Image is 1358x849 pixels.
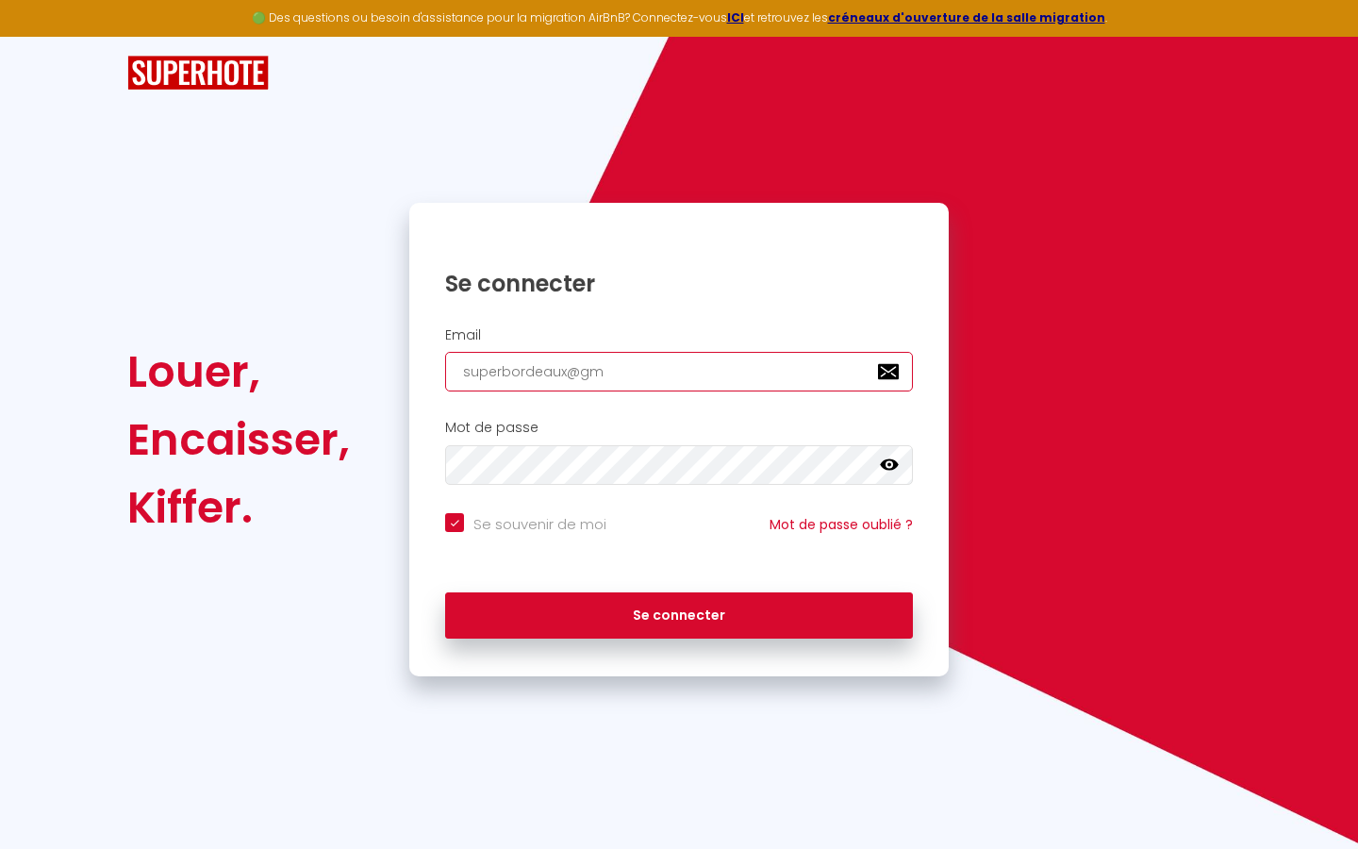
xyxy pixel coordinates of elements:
[445,352,913,391] input: Ton Email
[127,338,350,406] div: Louer,
[445,269,913,298] h1: Se connecter
[770,515,913,534] a: Mot de passe oublié ?
[445,592,913,640] button: Se connecter
[828,9,1105,25] a: créneaux d'ouverture de la salle migration
[127,474,350,541] div: Kiffer.
[127,406,350,474] div: Encaisser,
[445,420,913,436] h2: Mot de passe
[727,9,744,25] a: ICI
[445,327,913,343] h2: Email
[127,56,269,91] img: SuperHote logo
[15,8,72,64] button: Ouvrir le widget de chat LiveChat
